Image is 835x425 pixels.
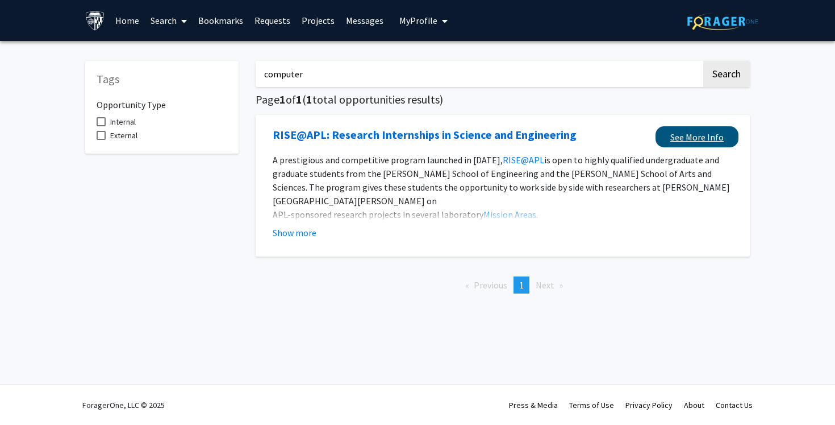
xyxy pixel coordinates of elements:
iframe: Chat [9,374,48,416]
a: Search [145,1,193,40]
p: APL-sponsored research projects in several laboratory [273,208,733,221]
a: Opens in a new tab [656,126,738,147]
span: 1 [306,92,312,106]
span: My Profile [399,15,437,26]
span: Next [536,279,554,291]
button: Search [703,61,750,87]
span: 1 [279,92,286,106]
a: Home [110,1,145,40]
a: Privacy Policy [625,400,673,410]
a: Projects [296,1,340,40]
a: Bookmarks [193,1,249,40]
img: Johns Hopkins University Logo [85,11,105,31]
a: About [684,400,704,410]
ul: Pagination [256,277,750,294]
span: Previous [474,279,507,291]
h5: Tags [97,72,227,86]
span: External [110,129,137,142]
img: ForagerOne Logo [687,13,758,30]
input: Search Keywords [256,61,702,87]
a: Contact Us [716,400,753,410]
a: Messages [340,1,389,40]
a: Terms of Use [569,400,614,410]
a: RISE@APL [503,154,544,166]
p: A prestigious and competitive program launched in [DATE], is open to highly qualified undergradua... [273,153,733,208]
a: Opens in a new tab [273,126,577,143]
a: Requests [249,1,296,40]
a: Press & Media [509,400,558,410]
h6: Opportunity Type [97,90,227,110]
span: 1 [519,279,524,291]
h5: Page of ( total opportunities results) [256,93,750,106]
span: Internal [110,115,136,129]
button: Show more [273,226,316,240]
span: 1 [296,92,302,106]
a: Mission Areas. [483,209,538,220]
div: ForagerOne, LLC © 2025 [82,385,165,425]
